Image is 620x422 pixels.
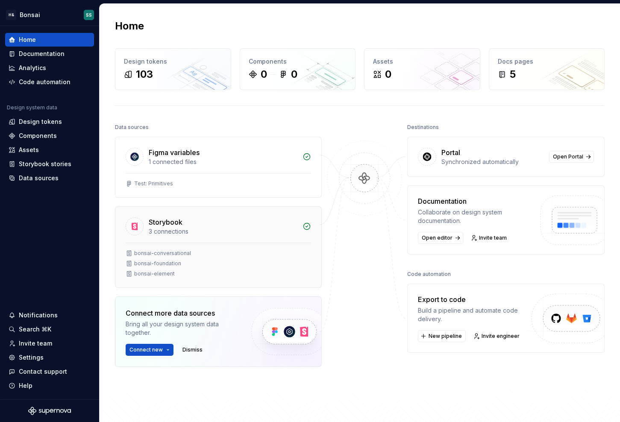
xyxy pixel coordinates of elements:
div: Assets [19,146,39,154]
div: bonsai-element [134,270,175,277]
div: Documentation [19,50,65,58]
div: Invite team [19,339,52,348]
div: Design system data [7,104,57,111]
span: Connect new [129,346,163,353]
div: bonsai-foundation [134,260,181,267]
div: Documentation [418,196,532,206]
div: Help [19,381,32,390]
a: Assets0 [364,48,480,90]
a: Code automation [5,75,94,89]
button: H&BonsaiSS [2,6,97,24]
a: Docs pages5 [489,48,605,90]
span: Dismiss [182,346,203,353]
div: 103 [136,67,153,81]
a: Invite engineer [471,330,523,342]
a: Components00 [240,48,356,90]
svg: Supernova Logo [28,407,71,415]
span: Invite engineer [482,333,520,340]
div: Code automation [19,78,71,86]
div: Search ⌘K [19,325,51,334]
div: Analytics [19,64,46,72]
div: Destinations [407,121,439,133]
div: Data sources [19,174,59,182]
div: 0 [261,67,267,81]
div: Components [19,132,57,140]
div: H& [6,10,16,20]
div: 3 connections [149,227,297,236]
div: Figma variables [149,147,200,158]
div: Connect more data sources [126,308,237,318]
div: 0 [385,67,391,81]
button: Dismiss [179,344,206,356]
a: Open editor [418,232,463,244]
a: Design tokens [5,115,94,129]
div: Synchronized automatically [441,158,544,166]
a: Documentation [5,47,94,61]
a: Invite team [468,232,511,244]
div: Components [249,57,347,66]
a: Assets [5,143,94,157]
button: Notifications [5,308,94,322]
div: Data sources [115,121,149,133]
div: 1 connected files [149,158,297,166]
div: Bonsai [20,11,40,19]
a: Invite team [5,337,94,350]
div: Settings [19,353,44,362]
div: 0 [291,67,297,81]
span: Open Portal [553,153,583,160]
h2: Home [115,19,144,33]
div: Design tokens [124,57,222,66]
button: New pipeline [418,330,466,342]
a: Analytics [5,61,94,75]
div: Assets [373,57,471,66]
a: Settings [5,351,94,364]
a: Home [5,33,94,47]
a: Figma variables1 connected filesTest: Primitives [115,137,322,198]
div: Collaborate on design system documentation. [418,208,532,225]
span: Invite team [479,234,507,241]
span: Open editor [422,234,453,241]
span: New pipeline [429,333,462,340]
div: Docs pages [498,57,596,66]
div: Design tokens [19,117,62,126]
div: Contact support [19,367,67,376]
button: Contact support [5,365,94,378]
a: Components [5,129,94,143]
div: Bring all your design system data together. [126,320,237,337]
div: SS [86,12,92,18]
button: Search ⌘K [5,322,94,336]
a: Open Portal [549,151,594,163]
div: 5 [510,67,516,81]
div: Test: Primitives [134,180,173,187]
div: Export to code [418,294,532,305]
a: Design tokens103 [115,48,231,90]
button: Help [5,379,94,393]
div: Portal [441,147,460,158]
button: Connect new [126,344,173,356]
div: Code automation [407,268,451,280]
a: Storybook3 connectionsbonsai-conversationalbonsai-foundationbonsai-element [115,206,322,288]
div: Home [19,35,36,44]
div: Storybook stories [19,160,71,168]
div: Build a pipeline and automate code delivery. [418,306,532,323]
div: Storybook [149,217,182,227]
div: bonsai-conversational [134,250,191,257]
a: Data sources [5,171,94,185]
div: Notifications [19,311,58,319]
a: Storybook stories [5,157,94,171]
